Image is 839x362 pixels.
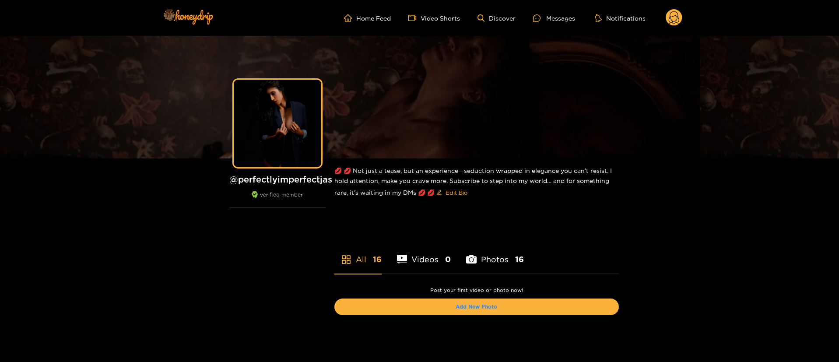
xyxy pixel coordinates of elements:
span: video-camera [408,14,421,22]
span: Edit Bio [446,188,467,197]
h1: @ perfectlyimperfectjas [229,174,326,185]
li: Videos [397,234,451,274]
div: 💋 💋 Not just a tease, but an experience—seduction wrapped in elegance you can’t resist. I hold at... [334,158,619,207]
span: home [344,14,356,22]
span: 0 [445,254,451,265]
span: 16 [373,254,382,265]
a: Discover [477,14,516,22]
a: Add New Photo [456,304,497,309]
button: Add New Photo [334,299,619,315]
div: Messages [533,13,575,23]
a: Video Shorts [408,14,460,22]
p: Post your first video or photo now! [334,287,619,293]
span: 16 [515,254,524,265]
a: Home Feed [344,14,391,22]
span: appstore [341,254,351,265]
li: All [334,234,382,274]
span: edit [436,190,442,196]
button: editEdit Bio [435,186,469,200]
button: Notifications [593,14,648,22]
li: Photos [466,234,524,274]
div: verified member [229,191,326,207]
